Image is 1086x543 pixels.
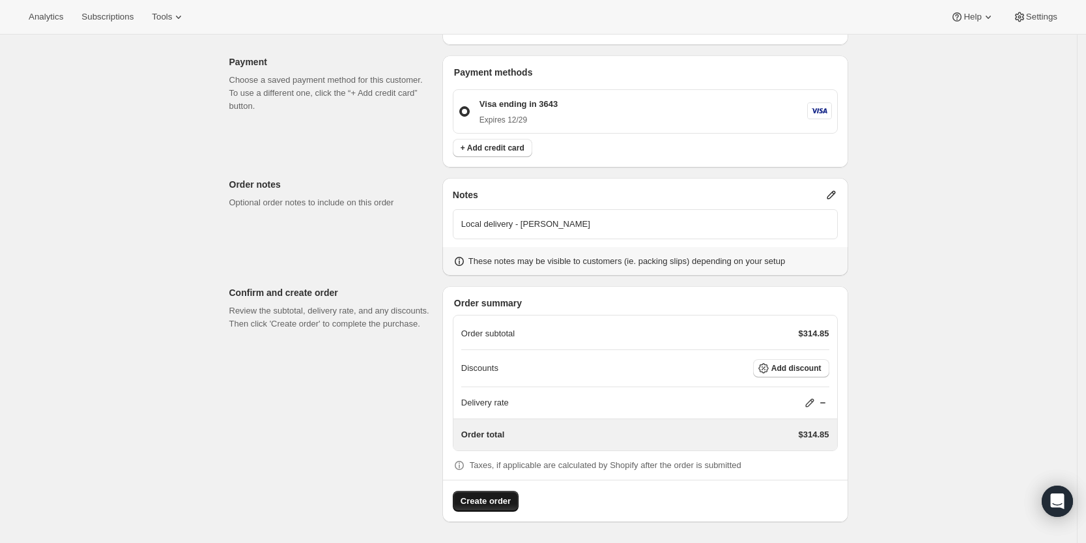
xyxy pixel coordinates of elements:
p: Delivery rate [461,396,509,409]
p: Confirm and create order [229,286,432,299]
div: Open Intercom Messenger [1042,486,1073,517]
p: Local delivery - [PERSON_NAME] [461,218,829,231]
p: Taxes, if applicable are calculated by Shopify after the order is submitted [470,459,741,472]
button: Add discount [753,359,829,377]
p: $314.85 [799,327,829,340]
p: Review the subtotal, delivery rate, and any discounts. Then click 'Create order' to complete the ... [229,304,432,330]
button: Analytics [21,8,71,26]
p: Expires 12/29 [479,115,558,125]
p: Choose a saved payment method for this customer. To use a different one, click the “+ Add credit ... [229,74,432,113]
p: Discounts [461,362,498,375]
p: These notes may be visible to customers (ie. packing slips) depending on your setup [468,255,785,268]
span: Tools [152,12,172,22]
button: Settings [1005,8,1065,26]
button: Tools [144,8,193,26]
p: $314.85 [799,428,829,441]
span: Create order [461,495,511,508]
span: Help [964,12,981,22]
button: Create order [453,491,519,512]
p: Visa ending in 3643 [479,98,558,111]
p: Order subtotal [461,327,515,340]
span: Add discount [771,363,822,374]
span: Subscriptions [81,12,134,22]
p: Optional order notes to include on this order [229,196,432,209]
p: Order total [461,428,504,441]
button: + Add credit card [453,139,532,157]
button: Subscriptions [74,8,141,26]
span: + Add credit card [461,143,524,153]
span: Notes [453,188,478,201]
p: Order notes [229,178,432,191]
span: Analytics [29,12,63,22]
p: Payment [229,55,432,68]
button: Help [943,8,1002,26]
span: Settings [1026,12,1057,22]
p: Payment methods [454,66,838,79]
p: Order summary [454,297,838,310]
